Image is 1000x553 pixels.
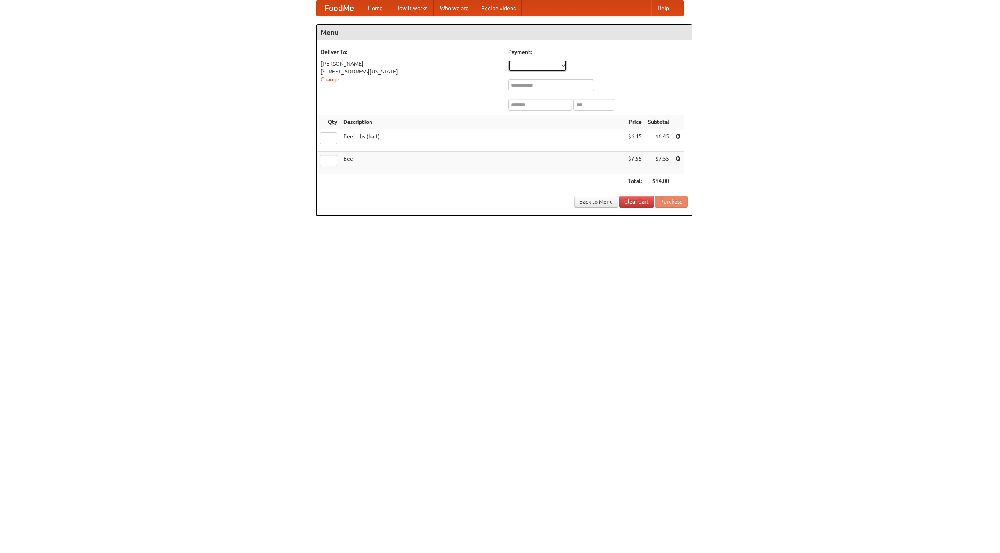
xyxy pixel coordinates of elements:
[340,129,625,152] td: Beef ribs (half)
[625,174,645,188] th: Total:
[321,48,500,56] h5: Deliver To:
[645,129,672,152] td: $6.45
[619,196,654,208] a: Clear Cart
[389,0,434,16] a: How it works
[321,76,339,82] a: Change
[625,152,645,174] td: $7.55
[340,152,625,174] td: Beer
[645,115,672,129] th: Subtotal
[625,115,645,129] th: Price
[645,152,672,174] td: $7.55
[321,68,500,75] div: [STREET_ADDRESS][US_STATE]
[317,0,362,16] a: FoodMe
[574,196,618,208] a: Back to Menu
[317,25,692,40] h4: Menu
[475,0,522,16] a: Recipe videos
[655,196,688,208] button: Purchase
[645,174,672,188] th: $14.00
[625,129,645,152] td: $6.45
[362,0,389,16] a: Home
[317,115,340,129] th: Qty
[434,0,475,16] a: Who we are
[340,115,625,129] th: Description
[651,0,675,16] a: Help
[321,60,500,68] div: [PERSON_NAME]
[508,48,688,56] h5: Payment:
